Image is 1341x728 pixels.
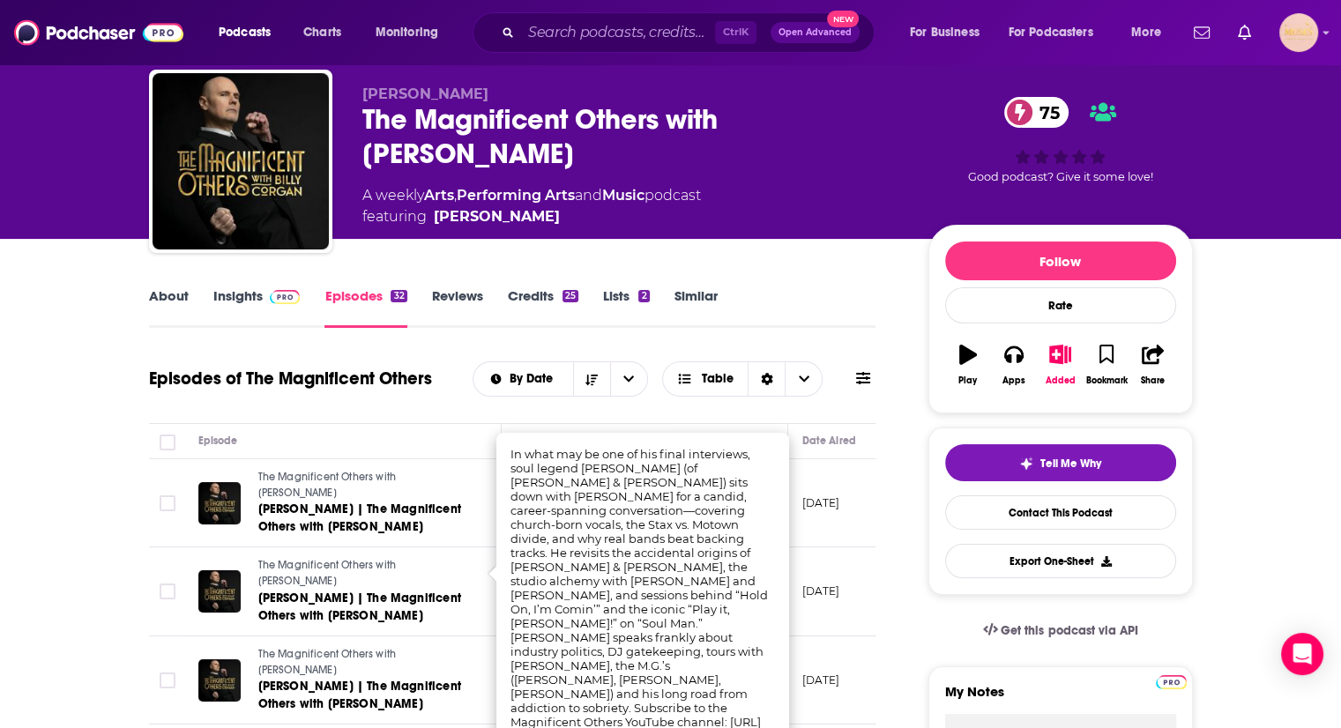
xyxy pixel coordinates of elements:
[457,187,575,204] a: Performing Arts
[153,73,329,249] img: The Magnificent Others with Billy Corgan
[802,495,840,510] p: [DATE]
[213,287,301,328] a: InsightsPodchaser Pro
[198,430,238,451] div: Episode
[258,559,397,587] span: The Magnificent Others with [PERSON_NAME]
[1156,672,1187,689] a: Pro website
[258,679,461,711] span: [PERSON_NAME] | The Magnificent Others with [PERSON_NAME]
[638,290,649,302] div: 2
[928,85,1193,196] div: 75Good podcast? Give it some love!
[945,444,1176,481] button: tell me why sparkleTell Me Why
[1002,375,1025,386] div: Apps
[149,287,189,328] a: About
[489,12,891,53] div: Search podcasts, credits, & more...
[1004,97,1069,128] a: 75
[945,544,1176,578] button: Export One-Sheet
[763,431,784,452] button: Column Actions
[510,373,559,385] span: By Date
[1131,20,1161,45] span: More
[802,430,856,451] div: Date Aired
[575,187,602,204] span: and
[1156,675,1187,689] img: Podchaser Pro
[376,20,438,45] span: Monitoring
[206,19,294,47] button: open menu
[1037,333,1083,397] button: Added
[802,583,840,598] p: [DATE]
[1281,633,1323,675] div: Open Intercom Messenger
[303,20,341,45] span: Charts
[898,19,1002,47] button: open menu
[603,287,649,328] a: Lists2
[958,375,977,386] div: Play
[324,287,406,328] a: Episodes32
[1279,13,1318,52] span: Logged in as MUSESPR
[945,241,1176,280] button: Follow
[362,185,701,227] div: A weekly podcast
[702,373,734,385] span: Table
[473,361,648,397] h2: Choose List sort
[219,20,271,45] span: Podcasts
[715,21,756,44] span: Ctrl K
[771,22,860,43] button: Open AdvancedNew
[779,28,852,37] span: Open Advanced
[454,187,457,204] span: ,
[997,19,1119,47] button: open menu
[662,361,823,397] button: Choose View
[516,430,572,451] div: Description
[1085,375,1127,386] div: Bookmark
[802,672,840,687] p: [DATE]
[991,333,1037,397] button: Apps
[473,373,573,385] button: open menu
[258,558,470,589] a: The Magnificent Others with [PERSON_NAME]
[969,609,1152,652] a: Get this podcast via API
[1001,623,1137,638] span: Get this podcast via API
[573,362,610,396] button: Sort Direction
[432,287,483,328] a: Reviews
[945,287,1176,323] div: Rate
[258,648,397,676] span: The Magnificent Others with [PERSON_NAME]
[968,170,1153,183] span: Good podcast? Give it some love!
[258,470,470,501] a: The Magnificent Others with [PERSON_NAME]
[258,501,470,536] a: [PERSON_NAME] | The Magnificent Others with [PERSON_NAME]
[258,590,470,625] a: [PERSON_NAME] | The Magnificent Others with [PERSON_NAME]
[362,85,488,102] span: [PERSON_NAME]
[160,672,175,688] span: Toggle select row
[1084,333,1129,397] button: Bookmark
[1022,97,1069,128] span: 75
[258,591,461,623] span: [PERSON_NAME] | The Magnificent Others with [PERSON_NAME]
[1019,457,1033,471] img: tell me why sparkle
[14,16,183,49] img: Podchaser - Follow, Share and Rate Podcasts
[258,501,461,534] span: [PERSON_NAME] | The Magnificent Others with [PERSON_NAME]
[160,495,175,511] span: Toggle select row
[1279,13,1318,52] img: User Profile
[945,683,1176,714] label: My Notes
[602,187,644,204] a: Music
[149,368,432,390] h1: Episodes of The Magnificent Others
[1046,375,1076,386] div: Added
[910,20,980,45] span: For Business
[1187,18,1217,48] a: Show notifications dropdown
[363,19,461,47] button: open menu
[258,471,397,499] span: The Magnificent Others with [PERSON_NAME]
[748,362,785,396] div: Sort Direction
[434,206,560,227] a: Billy Corgan
[827,11,859,27] span: New
[362,206,701,227] span: featuring
[391,290,406,302] div: 32
[1040,457,1101,471] span: Tell Me Why
[1129,333,1175,397] button: Share
[1141,375,1165,386] div: Share
[1279,13,1318,52] button: Show profile menu
[1009,20,1093,45] span: For Podcasters
[270,290,301,304] img: Podchaser Pro
[610,362,647,396] button: open menu
[562,290,578,302] div: 25
[258,678,470,713] a: [PERSON_NAME] | The Magnificent Others with [PERSON_NAME]
[292,19,352,47] a: Charts
[258,647,470,678] a: The Magnificent Others with [PERSON_NAME]
[1119,19,1183,47] button: open menu
[945,333,991,397] button: Play
[1231,18,1258,48] a: Show notifications dropdown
